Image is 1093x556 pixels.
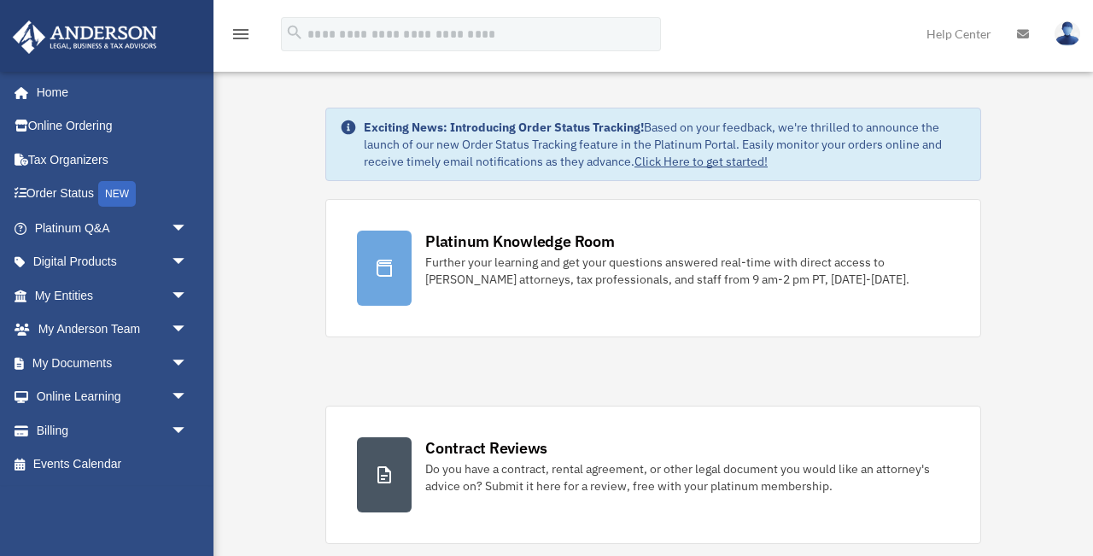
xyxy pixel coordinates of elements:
[425,437,547,459] div: Contract Reviews
[171,211,205,246] span: arrow_drop_down
[325,406,981,544] a: Contract Reviews Do you have a contract, rental agreement, or other legal document you would like...
[171,278,205,313] span: arrow_drop_down
[12,313,213,347] a: My Anderson Teamarrow_drop_down
[425,231,615,252] div: Platinum Knowledge Room
[171,245,205,280] span: arrow_drop_down
[12,75,205,109] a: Home
[12,413,213,448] a: Billingarrow_drop_down
[12,245,213,279] a: Digital Productsarrow_drop_down
[171,313,205,348] span: arrow_drop_down
[325,199,981,337] a: Platinum Knowledge Room Further your learning and get your questions answered real-time with dire...
[12,346,213,380] a: My Documentsarrow_drop_down
[285,23,304,42] i: search
[425,254,950,288] div: Further your learning and get your questions answered real-time with direct access to [PERSON_NAM...
[171,413,205,448] span: arrow_drop_down
[12,448,213,482] a: Events Calendar
[231,24,251,44] i: menu
[231,30,251,44] a: menu
[364,120,644,135] strong: Exciting News: Introducing Order Status Tracking!
[12,278,213,313] a: My Entitiesarrow_drop_down
[12,177,213,212] a: Order StatusNEW
[12,380,213,414] a: Online Learningarrow_drop_down
[171,380,205,415] span: arrow_drop_down
[1055,21,1080,46] img: User Pic
[171,346,205,381] span: arrow_drop_down
[98,181,136,207] div: NEW
[425,460,950,495] div: Do you have a contract, rental agreement, or other legal document you would like an attorney's ad...
[12,143,213,177] a: Tax Organizers
[364,119,967,170] div: Based on your feedback, we're thrilled to announce the launch of our new Order Status Tracking fe...
[8,20,162,54] img: Anderson Advisors Platinum Portal
[634,154,768,169] a: Click Here to get started!
[12,211,213,245] a: Platinum Q&Aarrow_drop_down
[12,109,213,143] a: Online Ordering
